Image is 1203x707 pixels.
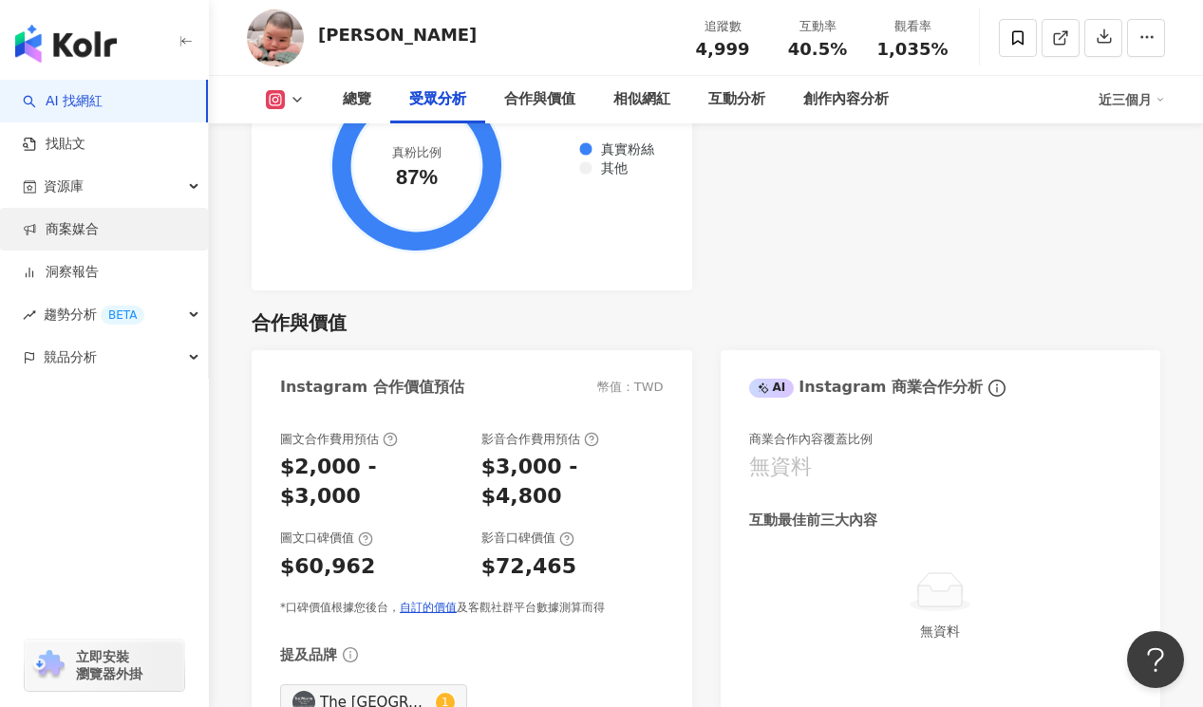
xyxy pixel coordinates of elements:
[504,88,575,111] div: 合作與價值
[749,453,812,482] div: 無資料
[280,645,337,665] div: 提及品牌
[877,40,949,59] span: 1,035%
[23,220,99,239] a: 商案媒合
[280,530,373,547] div: 圖文口碑價值
[781,17,854,36] div: 互動率
[30,650,67,680] img: chrome extension
[343,88,371,111] div: 總覽
[280,453,462,512] div: $2,000 - $3,000
[23,135,85,154] a: 找貼文
[803,88,889,111] div: 創作內容分析
[400,601,457,614] a: 自訂的價值
[481,552,576,582] div: $72,465
[280,377,464,398] div: Instagram 合作價值預估
[686,17,759,36] div: 追蹤數
[44,293,144,336] span: 趨勢分析
[280,552,375,582] div: $60,962
[44,336,97,379] span: 競品分析
[481,453,664,512] div: $3,000 - $4,800
[708,88,765,111] div: 互動分析
[25,640,184,691] a: chrome extension立即安裝 瀏覽器外掛
[587,160,628,176] span: 其他
[23,263,99,282] a: 洞察報告
[23,308,36,322] span: rise
[15,25,117,63] img: logo
[749,379,795,398] div: AI
[101,306,144,325] div: BETA
[23,92,103,111] a: searchAI 找網紅
[280,600,664,616] div: *口碑價值根據您後台， 及客觀社群平台數據測算而得
[696,39,750,59] span: 4,999
[788,40,847,59] span: 40.5%
[757,621,1125,642] div: 無資料
[76,648,142,682] span: 立即安裝 瀏覽器外掛
[318,23,477,47] div: [PERSON_NAME]
[280,431,398,448] div: 圖文合作費用預估
[481,530,574,547] div: 影音口碑價值
[749,431,873,448] div: 商業合作內容覆蓋比例
[409,88,466,111] div: 受眾分析
[876,17,949,36] div: 觀看率
[1127,631,1184,688] iframe: Help Scout Beacon - Open
[749,511,877,530] div: 互動最佳前三大內容
[252,309,347,336] div: 合作與價值
[44,165,84,208] span: 資源庫
[247,9,304,66] img: KOL Avatar
[587,141,654,157] span: 真實粉絲
[340,644,361,665] span: info-circle
[481,431,599,448] div: 影音合作費用預估
[597,379,664,396] div: 幣值：TWD
[986,377,1008,400] span: info-circle
[1099,84,1165,115] div: 近三個月
[613,88,670,111] div: 相似網紅
[749,377,983,398] div: Instagram 商業合作分析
